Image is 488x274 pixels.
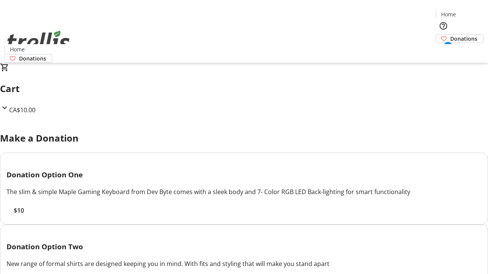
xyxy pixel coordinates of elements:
[6,241,482,252] h3: Donation Option Two
[19,54,46,62] span: Donations
[450,35,477,43] span: Donations
[10,45,25,53] span: Home
[436,10,461,18] a: Home
[441,10,456,18] span: Home
[5,22,72,60] img: Orient E2E Organization sM9wwj0Emm's Logo
[6,169,482,180] h3: Donation Option One
[5,45,29,53] a: Home
[436,18,451,33] button: Help
[14,206,24,215] span: $10
[6,259,482,268] div: New range of formal shirts are designed keeping you in mind. With fits and styling that will make...
[5,54,52,63] a: Donations
[436,34,483,43] a: Donations
[9,106,35,114] span: CA$10.00
[6,206,31,215] button: $10
[436,43,451,58] button: Cart
[6,187,482,196] div: The slim & simple Maple Gaming Keyboard from Dev Byte comes with a sleek body and 7- Color RGB LE...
